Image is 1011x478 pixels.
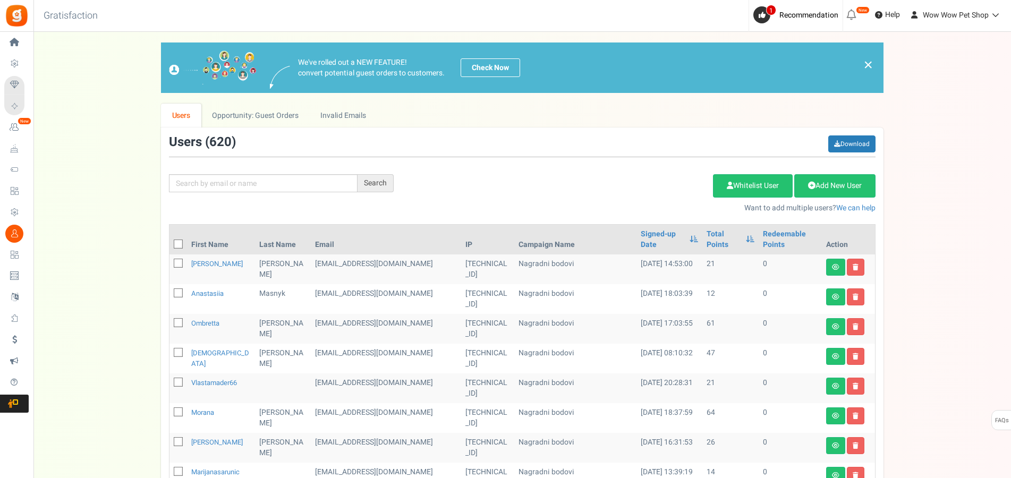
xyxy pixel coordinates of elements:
[759,284,822,314] td: 0
[702,344,759,373] td: 47
[310,104,377,127] a: Invalid Emails
[702,433,759,463] td: 26
[298,57,445,79] p: We've rolled out a NEW FEATURE! convert potential guest orders to customers.
[636,344,702,373] td: [DATE] 08:10:32
[822,225,875,254] th: Action
[832,383,839,389] i: View details
[410,203,876,214] p: Want to add multiple users?
[636,314,702,344] td: [DATE] 17:03:55
[461,314,514,344] td: [TECHNICAL_ID]
[636,373,702,403] td: [DATE] 20:28:31
[514,373,636,403] td: Nagradni bodovi
[753,6,843,23] a: 1 Recommendation
[461,254,514,284] td: [TECHNICAL_ID]
[828,135,876,152] a: Download
[763,229,818,250] a: Redeemable Points
[191,407,214,417] a: Morana
[641,229,684,250] a: Signed-up Date
[311,403,462,433] td: customer
[863,58,873,71] a: ×
[311,314,462,344] td: [EMAIL_ADDRESS][DOMAIN_NAME]
[169,135,236,149] h3: Users ( )
[461,403,514,433] td: [TECHNICAL_ID]
[636,433,702,463] td: [DATE] 16:31:53
[759,373,822,403] td: 0
[794,174,876,198] a: Add New User
[255,433,311,463] td: [PERSON_NAME]
[702,403,759,433] td: 64
[191,348,249,369] a: [DEMOGRAPHIC_DATA]
[311,433,462,463] td: [EMAIL_ADDRESS][DOMAIN_NAME]
[255,314,311,344] td: [PERSON_NAME]
[514,254,636,284] td: Nagradni bodovi
[201,104,309,127] a: Opportunity: Guest Orders
[461,225,514,254] th: IP
[713,174,793,198] a: Whitelist User
[5,4,29,28] img: Gratisfaction
[311,284,462,314] td: [EMAIL_ADDRESS][DOMAIN_NAME]
[832,442,839,449] i: View details
[514,344,636,373] td: Nagradni bodovi
[461,433,514,463] td: [TECHNICAL_ID]
[832,323,839,330] i: View details
[255,284,311,314] td: Masnyk
[514,314,636,344] td: Nagradni bodovi
[702,254,759,284] td: 21
[923,10,989,21] span: Wow Wow Pet Shop
[191,378,237,388] a: vlastamader66
[187,225,255,254] th: First Name
[702,373,759,403] td: 21
[311,344,462,373] td: customer
[636,254,702,284] td: [DATE] 14:53:00
[779,10,838,21] span: Recommendation
[832,353,839,360] i: View details
[702,314,759,344] td: 61
[853,383,859,389] i: Delete user
[514,433,636,463] td: Nagradni bodovi
[871,6,904,23] a: Help
[995,411,1009,431] span: FAQs
[759,344,822,373] td: 0
[514,284,636,314] td: Nagradni bodovi
[461,58,520,77] a: Check Now
[759,433,822,463] td: 0
[853,353,859,360] i: Delete user
[255,344,311,373] td: [PERSON_NAME]
[759,403,822,433] td: 0
[853,413,859,419] i: Delete user
[255,254,311,284] td: [PERSON_NAME]
[270,66,290,89] img: images
[255,403,311,433] td: [PERSON_NAME]
[191,318,219,328] a: Ombretta
[882,10,900,20] span: Help
[853,323,859,330] i: Delete user
[32,5,109,27] h3: Gratisfaction
[18,117,31,125] em: New
[311,373,462,403] td: [EMAIL_ADDRESS][DOMAIN_NAME]
[209,133,232,151] span: 620
[514,225,636,254] th: Campaign Name
[759,314,822,344] td: 0
[853,264,859,270] i: Delete user
[853,294,859,300] i: Delete user
[191,259,243,269] a: [PERSON_NAME]
[461,284,514,314] td: [TECHNICAL_ID]
[759,254,822,284] td: 0
[311,254,462,284] td: customer
[636,403,702,433] td: [DATE] 18:37:59
[832,413,839,419] i: View details
[191,288,224,298] a: Anastasiia
[4,118,29,136] a: New
[766,5,776,15] span: 1
[636,284,702,314] td: [DATE] 18:03:39
[311,225,462,254] th: Email
[853,442,859,449] i: Delete user
[461,373,514,403] td: [TECHNICAL_ID]
[702,284,759,314] td: 12
[169,50,257,85] img: images
[832,264,839,270] i: View details
[358,174,394,192] div: Search
[191,437,243,447] a: [PERSON_NAME]
[169,174,358,192] input: Search by email or name
[461,344,514,373] td: [TECHNICAL_ID]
